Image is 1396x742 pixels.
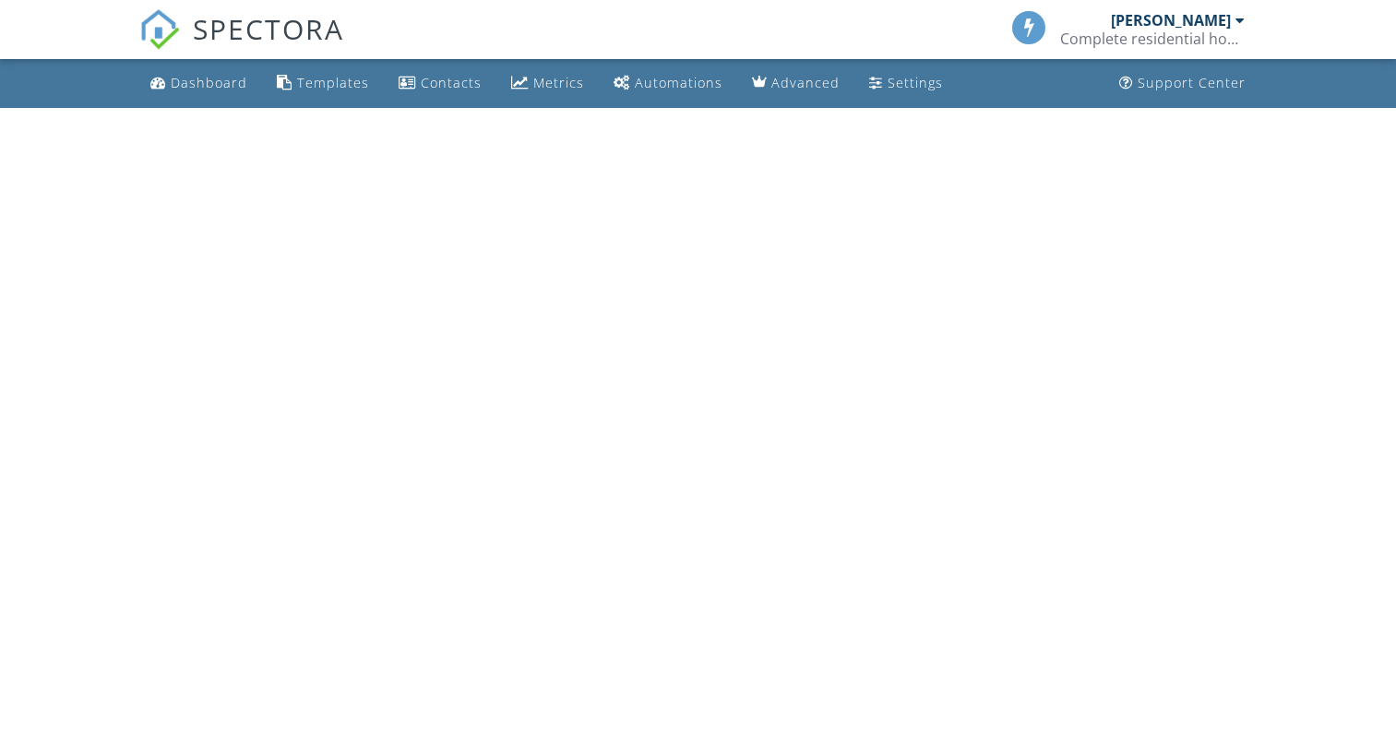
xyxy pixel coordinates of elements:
[193,9,344,48] span: SPECTORA
[635,74,722,91] div: Automations
[171,74,247,91] div: Dashboard
[139,9,180,50] img: The Best Home Inspection Software - Spectora
[1138,74,1246,91] div: Support Center
[1111,11,1231,30] div: [PERSON_NAME]
[533,74,584,91] div: Metrics
[139,25,344,64] a: SPECTORA
[606,66,730,101] a: Automations (Basic)
[1112,66,1253,101] a: Support Center
[143,66,255,101] a: Dashboard
[391,66,489,101] a: Contacts
[421,74,482,91] div: Contacts
[504,66,591,101] a: Metrics
[888,74,943,91] div: Settings
[771,74,840,91] div: Advanced
[745,66,847,101] a: Advanced
[269,66,376,101] a: Templates
[297,74,369,91] div: Templates
[862,66,950,101] a: Settings
[1060,30,1245,48] div: Complete residential home inspections LLC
